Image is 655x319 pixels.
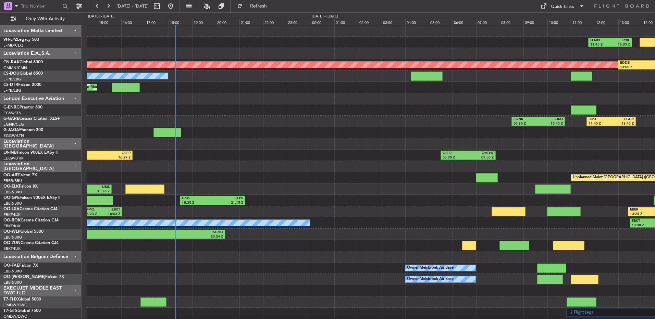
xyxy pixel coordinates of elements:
div: 10:45 Z [538,122,563,126]
div: 11:40 Z [589,122,611,126]
div: 01:00 [334,19,358,25]
div: [DATE] - [DATE] [312,14,338,20]
span: 9H-LPZ [3,38,17,42]
div: 13:51 Z [72,155,101,160]
a: LFPB/LBG [3,77,21,82]
div: 12:00 [595,19,618,25]
span: OO-ZUN [3,241,21,245]
a: GMMN/CMN [3,65,27,71]
div: EBKT [102,207,120,212]
div: 05:30 Z [443,155,468,160]
span: OO-ELK [3,184,19,189]
span: CS-DTR [3,83,18,87]
div: EBBR [630,207,649,212]
div: 07:00 [476,19,500,25]
div: 08:30 Z [514,122,538,126]
a: OO-WLPGlobal 5500 [3,230,44,234]
div: 17:00 [145,19,169,25]
div: OMDW [72,151,101,156]
a: EBBR/BRU [3,269,22,274]
div: 13:35 Z [610,42,630,47]
button: Quick Links [537,1,588,12]
div: 00:00 [311,19,334,25]
div: 08:00 [500,19,523,25]
a: CS-DTRFalcon 2000 [3,83,41,87]
span: T7-FHX [3,297,18,302]
span: T7-GTS [3,309,17,313]
a: LFPB/LBG [3,88,21,93]
div: 18:00 [169,19,192,25]
div: 09:00 [523,19,547,25]
a: G-JAGAPhenom 300 [3,128,43,132]
div: Quick Links [551,3,574,10]
div: 13:00 [618,19,642,25]
a: EBBR/BRU [3,178,22,183]
div: 20:24 Z [126,234,223,239]
div: 10:00 [547,19,571,25]
span: Only With Activity [18,16,72,21]
a: 9H-LPZLegacy 500 [3,38,39,42]
div: LIML [46,185,109,190]
div: LFPB [213,196,243,201]
span: OO-GPE [3,196,20,200]
a: CS-DOUGlobal 6500 [3,72,43,76]
div: EGGP [611,117,634,122]
a: EBKT/KJK [3,224,21,229]
div: 21:15 Z [213,201,243,205]
a: OO-GPEFalcon 900EX EASy II [3,196,60,200]
a: OO-FAEFalcon 7X [3,264,38,268]
a: EBBR/BRU [3,235,22,240]
div: LYBE [610,38,630,43]
a: EBBR/BRU [3,190,22,195]
span: OO-FAE [3,264,19,268]
div: LIMJ [538,117,563,122]
div: 16:03 Z [102,212,120,217]
button: Only With Activity [8,13,74,24]
a: OO-[PERSON_NAME]Falcon 7X [3,275,64,279]
div: ORER [443,151,468,156]
a: OO-LXACessna Citation CJ4 [3,207,58,211]
a: G-GARECessna Citation XLS+ [3,117,60,121]
a: EDLW/DTM [3,156,24,161]
div: Owner Melsbroek Air Base [407,263,454,273]
a: T7-GTSGlobal 7500 [3,309,41,313]
div: 03:00 [382,19,405,25]
div: ORER [101,151,130,156]
div: 13:30 Z [632,223,652,228]
div: KCMH [126,230,223,235]
a: OO-ELKFalcon 8X [3,184,38,189]
span: OO-[PERSON_NAME] [3,275,45,279]
a: EGSS/STN [3,111,22,116]
div: LFMQ [85,207,102,212]
div: 16:29 Z [101,155,130,160]
div: 13:45 Z [611,122,634,126]
a: EBBR/BRU [3,280,22,285]
a: LFMD/CEQ [3,43,23,48]
a: EGGW/LTN [3,133,24,138]
span: OO-AIE [3,173,18,177]
span: G-JAGA [3,128,19,132]
span: CS-DOU [3,72,20,76]
div: [DATE] - [DATE] [88,14,114,20]
a: OO-AIEFalcon 7X [3,173,37,177]
div: 14:23 Z [85,212,102,217]
a: EBBR/BRU [3,201,22,206]
a: EBKT/KJK [3,212,21,217]
div: 11:00 [571,19,595,25]
button: Refresh [234,1,275,12]
span: OO-WLP [3,230,20,234]
a: OMDW/DWC [3,314,27,319]
span: G-ENRG [3,105,20,110]
span: LX-INB [3,151,17,155]
div: 11:45 Z [590,42,610,47]
span: [DATE] - [DATE] [116,3,149,9]
div: 07:50 Z [468,155,494,160]
a: OMDW/DWC [3,303,27,308]
div: Owner Melsbroek Air Base [407,274,454,284]
span: CN-RAK [3,60,20,64]
input: Trip Number [21,1,60,11]
a: OO-ZUNCessna Citation CJ4 [3,241,59,245]
div: 06:00 [453,19,476,25]
a: EBKT/KJK [3,246,21,251]
div: 16:00 [121,19,145,25]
